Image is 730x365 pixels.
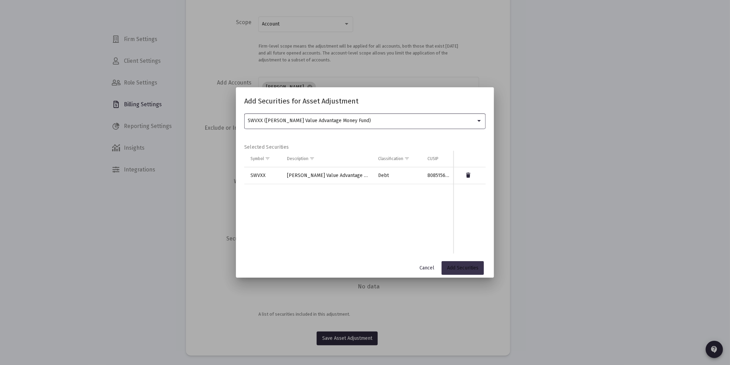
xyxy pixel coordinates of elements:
[244,167,282,184] td: SWVXX
[287,156,308,161] div: Description
[420,265,434,271] span: Cancel
[244,151,486,254] div: Data grid
[414,261,440,275] button: Cancel
[404,156,410,161] span: Show filter options for column 'Classification'
[427,156,438,161] div: CUSIP
[282,167,374,184] td: [PERSON_NAME] Value Advantage Money Fund
[423,167,455,184] td: 808515605
[244,144,289,150] span: Selected Securities
[250,156,264,161] div: Symbol
[447,265,479,271] span: Add Securities
[373,151,423,167] td: Column Classification
[265,156,270,161] span: Show filter options for column 'Symbol'
[309,156,315,161] span: Show filter options for column 'Description'
[244,151,282,167] td: Column Symbol
[244,96,486,107] h2: Add Securities for Asset Adjustment
[248,118,371,124] span: SWVXX ([PERSON_NAME] Value Advantage Money Fund)
[282,151,374,167] td: Column Description
[378,172,418,179] div: Debt
[378,156,403,161] div: Classification
[423,151,455,167] td: Column CUSIP
[442,261,484,275] button: Add Securities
